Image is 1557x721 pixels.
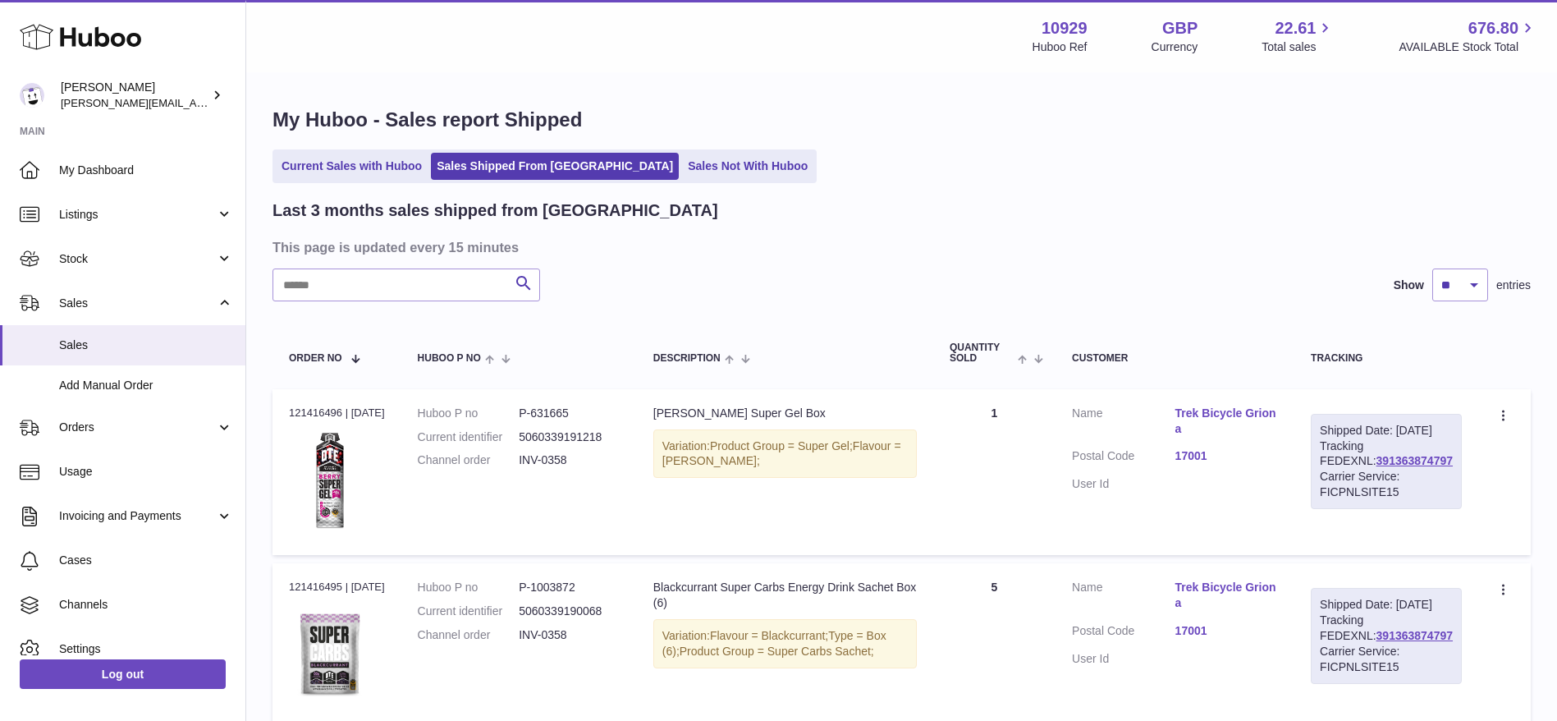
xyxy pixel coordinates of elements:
span: AVAILABLE Stock Total [1399,39,1537,55]
dt: Postal Code [1072,623,1175,643]
div: Shipped Date: [DATE] [1320,597,1453,613]
img: thomas@otesports.co.uk [20,83,44,108]
a: Current Sales with Huboo [276,153,428,180]
span: Order No [289,353,342,364]
a: 391363874797 [1376,629,1453,642]
span: Add Manual Order [59,378,233,393]
span: Sales [59,296,216,311]
a: 391363874797 [1376,454,1453,467]
span: Product Group = Super Gel; [710,439,853,452]
div: Currency [1152,39,1198,55]
a: Sales Not With Huboo [682,153,813,180]
span: Settings [59,641,233,657]
span: Quantity Sold [950,342,1014,364]
span: Total sales [1262,39,1335,55]
div: [PERSON_NAME] [61,80,208,111]
td: 1 [933,389,1056,556]
span: Sales [59,338,233,353]
dd: 5060339190068 [519,604,621,619]
span: [PERSON_NAME][EMAIL_ADDRESS][DOMAIN_NAME] [61,96,329,109]
a: Trek Bicycle Griona [1175,580,1279,611]
div: 121416496 | [DATE] [289,406,385,420]
dd: P-631665 [519,406,621,421]
span: My Dashboard [59,163,233,178]
span: 22.61 [1275,17,1316,39]
dt: Name [1072,406,1175,441]
a: Trek Bicycle Griona [1175,406,1279,437]
label: Show [1394,278,1424,293]
div: Carrier Service: FICPNLSITE15 [1320,644,1453,675]
dd: INV-0358 [519,452,621,468]
span: 676.80 [1468,17,1518,39]
span: Description [653,353,721,364]
div: Carrier Service: FICPNLSITE15 [1320,469,1453,500]
div: Variation: [653,619,917,668]
dt: User Id [1072,476,1175,492]
dt: Huboo P no [418,580,520,595]
strong: GBP [1162,17,1198,39]
dt: Channel order [418,452,520,468]
span: entries [1496,278,1531,293]
span: Cases [59,553,233,568]
a: 676.80 AVAILABLE Stock Total [1399,17,1537,55]
img: super-gel.png [289,425,371,535]
strong: 10929 [1042,17,1088,39]
div: Shipped Date: [DATE] [1320,423,1453,439]
div: Customer [1072,353,1278,364]
dt: Name [1072,580,1175,615]
dt: Channel order [418,627,520,643]
a: Sales Shipped From [GEOGRAPHIC_DATA] [431,153,679,180]
a: 17001 [1175,623,1279,639]
dt: User Id [1072,651,1175,667]
span: Listings [59,207,216,223]
dd: INV-0358 [519,627,621,643]
dt: Huboo P no [418,406,520,421]
span: Invoicing and Payments [59,508,216,524]
span: Huboo P no [418,353,481,364]
div: Tracking FEDEXNL: [1311,414,1462,509]
span: Orders [59,420,216,435]
span: Product Group = Super Carbs Sachet; [680,645,874,658]
a: Log out [20,659,226,689]
span: Stock [59,251,216,267]
div: Tracking FEDEXNL: [1311,588,1462,683]
h1: My Huboo - Sales report Shipped [272,107,1531,133]
div: Tracking [1311,353,1462,364]
div: Variation: [653,429,917,479]
a: 17001 [1175,448,1279,464]
img: Super-Carbs-Sachet-24.png [289,600,371,707]
dd: 5060339191218 [519,429,621,445]
dd: P-1003872 [519,580,621,595]
dt: Current identifier [418,429,520,445]
span: Usage [59,464,233,480]
a: 22.61 Total sales [1262,17,1335,55]
h3: This page is updated every 15 minutes [272,238,1527,256]
div: Blackcurrant Super Carbs Energy Drink Sachet Box (6) [653,580,917,611]
div: Huboo Ref [1033,39,1088,55]
dt: Postal Code [1072,448,1175,468]
dt: Current identifier [418,604,520,619]
span: Flavour = Blackcurrant; [710,629,828,642]
h2: Last 3 months sales shipped from [GEOGRAPHIC_DATA] [272,200,718,222]
div: [PERSON_NAME] Super Gel Box [653,406,917,421]
div: 121416495 | [DATE] [289,580,385,595]
span: Channels [59,597,233,613]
